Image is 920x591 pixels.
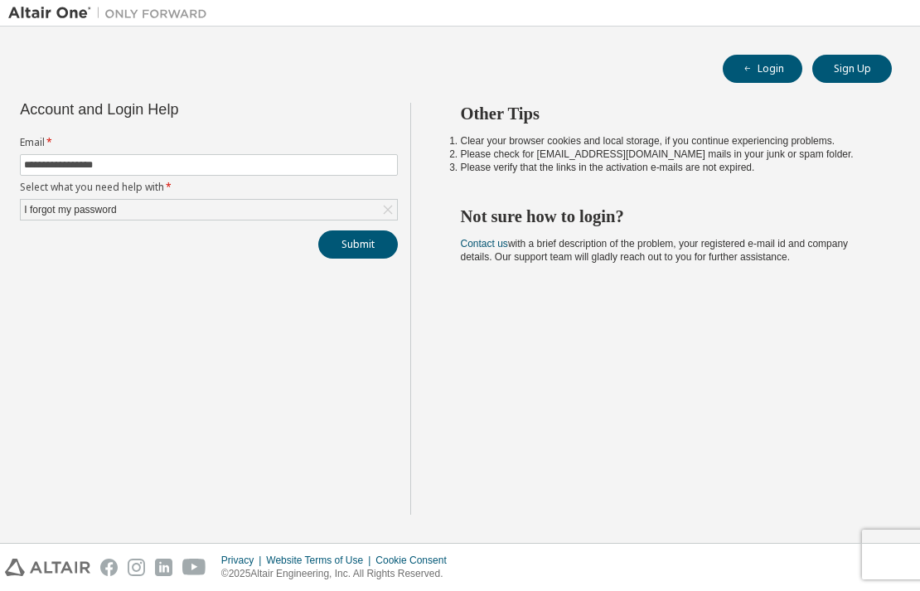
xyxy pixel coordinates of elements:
[461,134,863,148] li: Clear your browser cookies and local storage, if you continue experiencing problems.
[461,148,863,161] li: Please check for [EMAIL_ADDRESS][DOMAIN_NAME] mails in your junk or spam folder.
[461,103,863,124] h2: Other Tips
[22,201,119,219] div: I forgot my password
[21,200,397,220] div: I forgot my password
[461,161,863,174] li: Please verify that the links in the activation e-mails are not expired.
[266,554,375,567] div: Website Terms of Use
[221,554,266,567] div: Privacy
[375,554,456,567] div: Cookie Consent
[20,136,398,149] label: Email
[318,230,398,259] button: Submit
[812,55,892,83] button: Sign Up
[461,238,849,263] span: with a brief description of the problem, your registered e-mail id and company details. Our suppo...
[128,559,145,576] img: instagram.svg
[20,181,398,194] label: Select what you need help with
[20,103,322,116] div: Account and Login Help
[8,5,215,22] img: Altair One
[221,567,457,581] p: © 2025 Altair Engineering, Inc. All Rights Reserved.
[5,559,90,576] img: altair_logo.svg
[155,559,172,576] img: linkedin.svg
[461,206,863,227] h2: Not sure how to login?
[182,559,206,576] img: youtube.svg
[461,238,508,249] a: Contact us
[723,55,802,83] button: Login
[100,559,118,576] img: facebook.svg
